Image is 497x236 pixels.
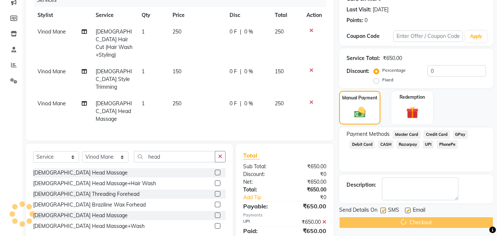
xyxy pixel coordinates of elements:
[225,7,270,24] th: Disc
[285,178,332,186] div: ₹650.00
[240,100,241,108] span: |
[243,212,326,218] div: Payments
[285,186,332,194] div: ₹650.00
[33,180,156,187] div: [DEMOGRAPHIC_DATA] Head Massage+Hair Wash
[238,163,285,170] div: Sub Total:
[142,100,145,107] span: 1
[351,106,369,119] img: _cash.svg
[244,100,253,108] span: 0 %
[244,68,253,75] span: 0 %
[347,6,371,14] div: Last Visit:
[270,7,302,24] th: Total
[137,7,168,24] th: Qty
[275,100,284,107] span: 250
[33,7,91,24] th: Stylist
[423,140,434,149] span: UPI
[134,151,215,162] input: Search or Scan
[238,186,285,194] div: Total:
[349,140,375,149] span: Debit Card
[33,222,145,230] div: [DEMOGRAPHIC_DATA] Head Massage+Wash
[373,6,388,14] div: [DATE]
[466,31,487,42] button: Apply
[413,206,425,215] span: Email
[38,68,66,75] span: Vinod Mane
[453,130,468,139] span: GPay
[243,152,260,159] span: Total
[230,28,237,36] span: 0 F
[38,100,66,107] span: Vinod Mane
[339,206,377,215] span: Send Details On
[33,212,128,219] div: [DEMOGRAPHIC_DATA] Head Massage
[33,169,128,177] div: [DEMOGRAPHIC_DATA] Head Massage
[230,68,237,75] span: 0 F
[383,54,402,62] div: ₹650.00
[382,77,393,83] label: Fixed
[397,140,420,149] span: Razorpay
[238,194,292,201] a: Add Tip
[302,7,326,24] th: Action
[347,130,390,138] span: Payment Methods
[33,190,139,198] div: [DEMOGRAPHIC_DATA] Threading Forehead
[393,31,463,42] input: Enter Offer / Coupon Code
[244,28,253,36] span: 0 %
[230,100,237,108] span: 0 F
[33,201,146,209] div: [DEMOGRAPHIC_DATA] Braziline Wax Forhead
[238,170,285,178] div: Discount:
[423,130,450,139] span: Credit Card
[238,202,285,211] div: Payable:
[173,68,181,75] span: 150
[142,68,145,75] span: 1
[91,7,138,24] th: Service
[388,206,399,215] span: SMS
[285,226,332,235] div: ₹650.00
[347,32,393,40] div: Coupon Code
[378,140,394,149] span: CASH
[275,68,284,75] span: 150
[238,178,285,186] div: Net:
[173,28,181,35] span: 250
[142,28,145,35] span: 1
[393,130,420,139] span: Master Card
[342,95,377,101] label: Manual Payment
[285,202,332,211] div: ₹650.00
[285,218,332,226] div: ₹650.00
[347,17,363,24] div: Points:
[240,68,241,75] span: |
[238,226,285,235] div: Paid:
[96,28,132,58] span: [DEMOGRAPHIC_DATA] Hair Cut (Hair Wash+Styling)
[437,140,458,149] span: PhonePe
[38,28,66,35] span: Vinod Mane
[400,94,425,101] label: Redemption
[238,218,285,226] div: UPI
[382,67,406,74] label: Percentage
[347,67,369,75] div: Discount:
[96,100,132,122] span: [DEMOGRAPHIC_DATA] Head Massage
[240,28,241,36] span: |
[173,100,181,107] span: 250
[285,163,332,170] div: ₹650.00
[285,170,332,178] div: ₹0
[365,17,368,24] div: 0
[402,105,422,120] img: _gift.svg
[275,28,284,35] span: 250
[293,194,332,201] div: ₹0
[96,68,132,90] span: [DEMOGRAPHIC_DATA] Style Trimming
[347,54,380,62] div: Service Total:
[168,7,225,24] th: Price
[347,181,376,189] div: Description:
